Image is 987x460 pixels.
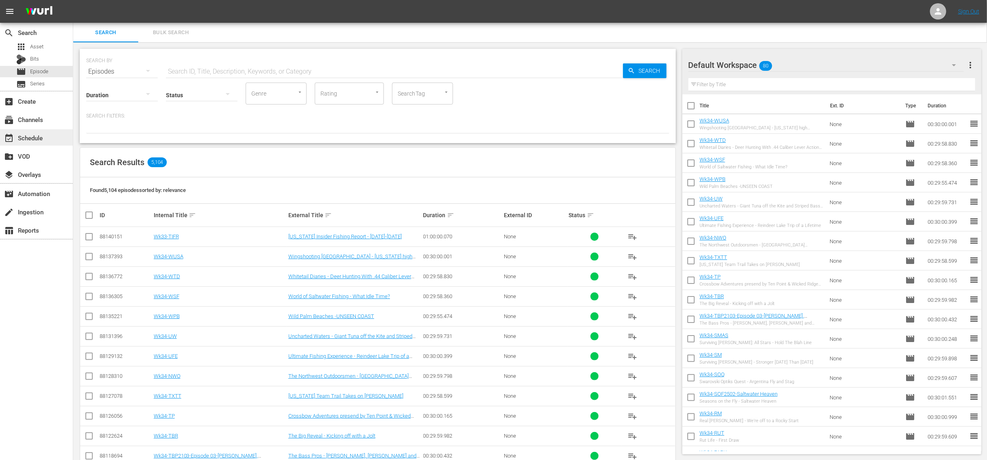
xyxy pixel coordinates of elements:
[699,157,725,163] a: Wk34-WSF
[78,28,133,37] span: Search
[423,253,502,259] div: 00:30:00.001
[699,176,726,182] a: Wk34-WPB
[699,301,775,306] div: The Big Reveal - Kicking off with a Jolt
[969,373,979,382] span: reorder
[504,393,566,399] div: None
[423,453,502,459] div: 00:30:00.432
[288,413,414,425] a: Crossbow Adventures presend by Ten Point & Wicked Ridge Crossbows - Where It Starts
[423,233,502,240] div: 01:00:00.070
[905,412,915,422] span: Episode
[627,312,637,321] span: playlist_add
[154,413,175,419] a: Wk34-TP
[90,157,144,167] span: Search Results
[627,351,637,361] span: playlist_add
[699,235,726,241] a: Wk34-NWO
[699,184,773,189] div: Wild Palm Beaches -UNSEEN COAST
[100,253,151,259] div: 88137393
[699,125,823,131] div: Wingshooting [GEOGRAPHIC_DATA] - [US_STATE] high country adventure
[189,211,196,219] span: sort
[627,252,637,262] span: playlist_add
[100,313,151,319] div: 88135221
[924,173,969,192] td: 00:29:55.474
[969,177,979,187] span: reorder
[699,430,724,436] a: Wk34-RUT
[826,251,902,270] td: None
[587,211,594,219] span: sort
[699,137,726,143] a: Wk34-WTD
[423,333,502,339] div: 00:29:59.731
[969,138,979,148] span: reorder
[965,60,975,70] span: more_vert
[100,393,151,399] div: 88127078
[699,379,794,384] div: Swarovski Optiks Quest - Argentina Fly and Stag
[924,114,969,134] td: 00:30:00.001
[826,94,901,117] th: Ext. ID
[969,314,979,324] span: reorder
[924,329,969,349] td: 00:30:00.248
[623,287,642,306] button: playlist_add
[627,431,637,441] span: playlist_add
[635,63,667,78] span: Search
[958,8,979,15] a: Sign Out
[325,211,332,219] span: sort
[623,406,642,426] button: playlist_add
[905,217,915,227] span: Episode
[905,197,915,207] span: Episode
[905,275,915,285] span: Episode
[699,352,722,358] a: Wk34-SM
[623,366,642,386] button: playlist_add
[100,373,151,379] div: 88128310
[826,290,902,310] td: None
[623,347,642,366] button: playlist_add
[623,386,642,406] button: playlist_add
[969,294,979,304] span: reorder
[16,67,26,76] span: Episode
[100,212,151,218] div: ID
[969,431,979,441] span: reorder
[154,433,178,439] a: Wk34-TBR
[699,196,723,202] a: Wk34-UW
[826,407,902,427] td: None
[154,393,181,399] a: Wk34-TXTT
[924,368,969,388] td: 00:29:59.607
[699,254,727,260] a: Wk34-TXTT
[969,334,979,343] span: reorder
[924,212,969,231] td: 00:30:00.399
[288,393,403,399] a: [US_STATE] Team Trail Takes on [PERSON_NAME]
[627,232,637,242] span: playlist_add
[288,210,421,220] div: External Title
[86,60,158,83] div: Episodes
[699,313,807,325] a: Wk34-TBP2103-Episode 03-[PERSON_NAME], [PERSON_NAME] and [PERSON_NAME]
[288,293,390,299] a: World of Saltwater Fishing - What Idle Time?
[504,313,566,319] div: None
[826,114,902,134] td: None
[504,413,566,419] div: None
[100,413,151,419] div: 88126056
[905,139,915,148] span: Episode
[699,274,721,280] a: Wk34-TP
[4,28,14,38] span: Search
[699,281,823,287] div: Crossbow Adventures presend by Ten Point & Wicked Ridge Crossbows - Where It Starts
[154,313,180,319] a: Wk34-WPB
[905,392,915,402] span: Episode
[969,412,979,421] span: reorder
[100,433,151,439] div: 88122624
[826,192,902,212] td: None
[100,453,151,459] div: 88118694
[699,410,722,416] a: Wk34-RM
[699,320,823,326] div: The Bass Pros - [PERSON_NAME], [PERSON_NAME] and [PERSON_NAME]
[504,233,566,240] div: None
[969,392,979,402] span: reorder
[905,178,915,187] span: Episode
[4,115,14,125] span: Channels
[504,293,566,299] div: None
[826,231,902,251] td: None
[826,212,902,231] td: None
[623,267,642,286] button: playlist_add
[504,353,566,359] div: None
[900,94,923,117] th: Type
[373,88,381,96] button: Open
[924,388,969,407] td: 00:30:01.551
[924,192,969,212] td: 00:29:59.731
[627,371,637,381] span: playlist_add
